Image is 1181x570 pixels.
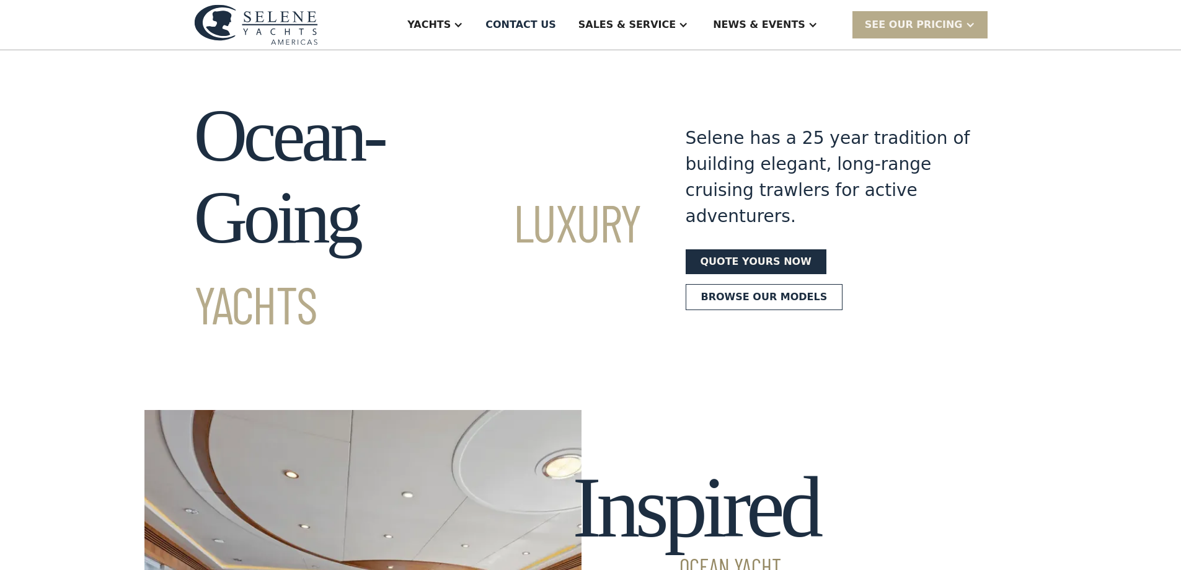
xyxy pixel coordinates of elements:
[713,17,805,32] div: News & EVENTS
[407,17,451,32] div: Yachts
[865,17,963,32] div: SEE Our Pricing
[194,190,641,335] span: Luxury Yachts
[194,4,318,45] img: logo
[686,125,971,229] div: Selene has a 25 year tradition of building elegant, long-range cruising trawlers for active adven...
[485,17,556,32] div: Contact US
[686,284,843,310] a: Browse our models
[194,95,641,341] h1: Ocean-Going
[686,249,826,274] a: Quote yours now
[852,11,988,38] div: SEE Our Pricing
[578,17,676,32] div: Sales & Service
